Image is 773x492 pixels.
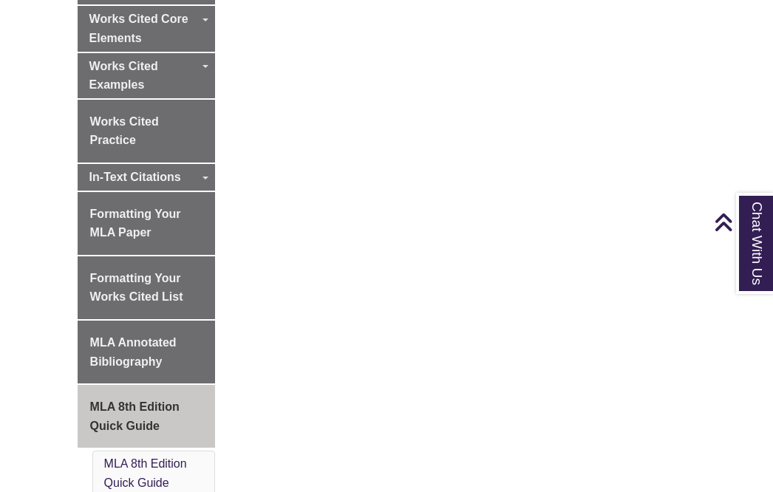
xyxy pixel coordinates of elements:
span: Works Cited Examples [89,60,158,92]
span: Works Cited Practice [90,115,159,147]
span: Formatting Your Works Cited List [90,272,183,304]
a: MLA Annotated Bibliography [78,321,216,383]
a: Formatting Your Works Cited List [78,256,216,319]
a: In-Text Citations [78,164,216,191]
a: Works Cited Examples [78,53,216,98]
a: Formatting Your MLA Paper [78,192,216,255]
span: In-Text Citations [89,171,181,183]
span: Works Cited Core Elements [89,13,188,44]
a: Works Cited Core Elements [78,6,216,51]
span: MLA 8th Edition Quick Guide [90,400,180,432]
a: Works Cited Practice [78,100,216,163]
a: MLA 8th Edition Quick Guide [104,457,187,489]
span: Formatting Your MLA Paper [90,208,181,239]
a: MLA 8th Edition Quick Guide [78,385,216,448]
span: MLA Annotated Bibliography [90,336,177,368]
a: Back to Top [714,212,769,232]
